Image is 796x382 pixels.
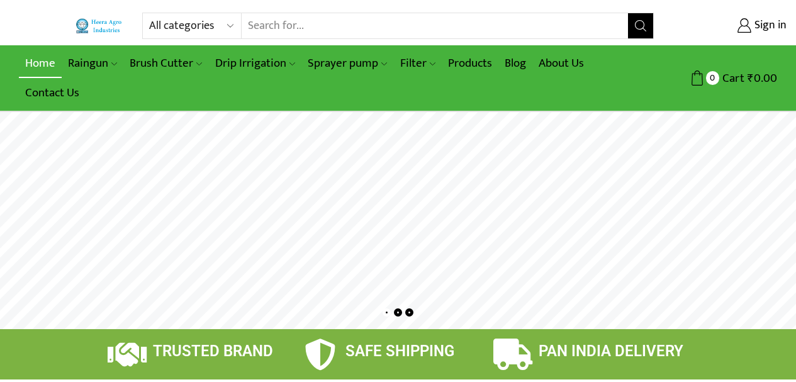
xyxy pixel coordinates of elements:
button: Search button [628,13,653,38]
span: Cart [719,70,744,87]
a: Drip Irrigation [209,48,301,78]
a: Home [19,48,62,78]
span: TRUSTED BRAND [153,342,273,360]
span: Sign in [751,18,787,34]
span: ₹ [748,69,754,88]
a: Sprayer pump [301,48,393,78]
span: SAFE SHIPPING [345,342,454,360]
input: Search for... [242,13,628,38]
bdi: 0.00 [748,69,777,88]
a: Blog [498,48,532,78]
a: Contact Us [19,78,86,108]
a: About Us [532,48,590,78]
a: Raingun [62,48,123,78]
span: PAN INDIA DELIVERY [539,342,683,360]
a: 0 Cart ₹0.00 [666,67,777,90]
a: Products [442,48,498,78]
span: 0 [706,71,719,84]
a: Filter [394,48,442,78]
a: Brush Cutter [123,48,208,78]
a: Sign in [673,14,787,37]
